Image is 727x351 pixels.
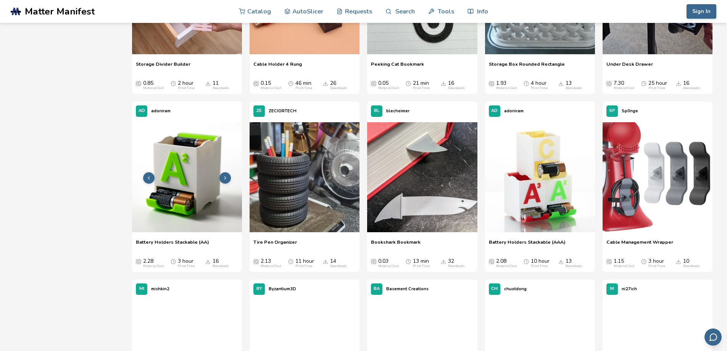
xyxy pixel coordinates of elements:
[323,258,328,264] span: Downloads
[371,258,376,264] span: Average Cost
[253,80,259,86] span: Average Cost
[256,286,262,291] span: BY
[261,86,281,90] div: Material Cost
[704,328,722,346] button: Send feedback via email
[386,107,409,115] p: blecheimer
[330,80,347,90] div: 26
[143,264,164,268] div: Material Cost
[641,258,646,264] span: Average Print Time
[143,258,164,268] div: 2.28
[143,86,164,90] div: Material Cost
[489,239,566,251] a: Battery Holders Stackable (AAA)
[566,80,582,90] div: 13
[136,61,190,73] a: Storage Divider Builder
[531,264,548,268] div: Print Time
[171,80,176,86] span: Average Print Time
[178,264,195,268] div: Print Time
[614,264,634,268] div: Material Cost
[205,80,211,86] span: Downloads
[253,61,302,73] a: Cable Holder 4 Rung
[683,80,700,90] div: 16
[205,258,211,264] span: Downloads
[413,86,430,90] div: Print Time
[269,285,296,293] p: Byzantium3D
[371,239,421,251] a: Bookshark Bookmark
[25,6,95,17] span: Matter Manifest
[489,258,494,264] span: Average Cost
[606,80,612,86] span: Average Cost
[504,285,527,293] p: chuotdong
[330,86,347,90] div: Downloads
[531,80,548,90] div: 4 hour
[178,258,195,268] div: 3 hour
[566,258,582,268] div: 13
[406,80,411,86] span: Average Print Time
[441,80,446,86] span: Downloads
[448,86,465,90] div: Downloads
[213,258,229,268] div: 16
[606,258,612,264] span: Average Cost
[683,258,700,268] div: 10
[261,80,281,90] div: 0.15
[295,264,312,268] div: Print Time
[371,61,424,73] a: Peeking Cat Bookmark
[614,80,634,90] div: 7.30
[491,108,498,113] span: AD
[566,86,582,90] div: Downloads
[524,80,529,86] span: Average Print Time
[406,258,411,264] span: Average Print Time
[171,258,176,264] span: Average Print Time
[683,86,700,90] div: Downloads
[213,86,229,90] div: Downloads
[676,258,681,264] span: Downloads
[269,107,297,115] p: ZECIORTECH
[641,80,646,86] span: Average Print Time
[371,80,376,86] span: Average Cost
[288,80,293,86] span: Average Print Time
[378,86,399,90] div: Material Cost
[496,80,517,90] div: 1.93
[253,239,297,251] a: Tire Pen Organizer
[178,86,195,90] div: Print Time
[441,258,446,264] span: Downloads
[622,107,638,115] p: Sp0nge
[136,239,209,251] a: Battery Holders Stackable (AA)
[489,80,494,86] span: Average Cost
[213,80,229,90] div: 11
[323,80,328,86] span: Downloads
[178,80,195,90] div: 2 hour
[531,86,548,90] div: Print Time
[687,4,716,19] button: Sign In
[491,286,498,291] span: CH
[676,80,681,86] span: Downloads
[606,61,653,73] a: Under Desk Drawer
[256,108,262,113] span: ZE
[136,258,141,264] span: Average Cost
[622,285,637,293] p: ni27ich
[610,286,614,291] span: NI
[295,86,312,90] div: Print Time
[151,107,171,115] p: adoniram
[648,80,667,90] div: 25 hour
[413,80,430,90] div: 21 min
[261,258,281,268] div: 2.13
[413,258,430,268] div: 13 min
[504,107,524,115] p: adoniram
[143,80,164,90] div: 0.85
[378,258,399,268] div: 0.03
[378,80,399,90] div: 0.05
[489,61,565,73] span: Storage Box Rounded Rectangle
[558,80,564,86] span: Downloads
[213,264,229,268] div: Downloads
[496,86,517,90] div: Material Cost
[609,108,615,113] span: SP
[496,258,517,268] div: 2.08
[566,264,582,268] div: Downloads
